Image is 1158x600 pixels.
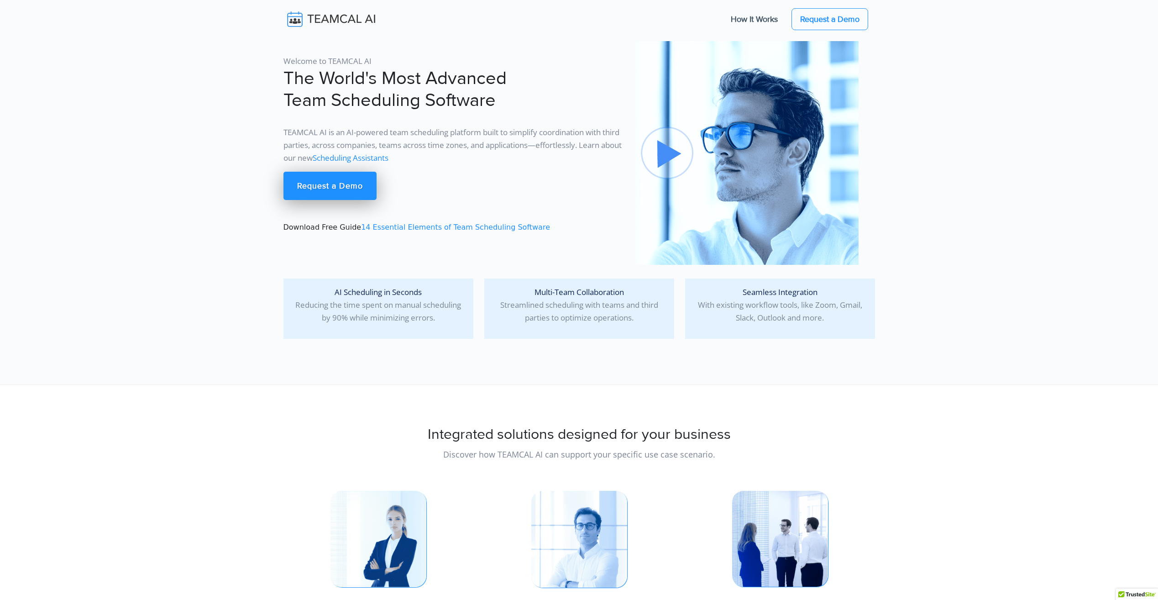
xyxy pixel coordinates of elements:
[278,41,629,265] div: Download Free Guide
[283,448,875,461] p: Discover how TEAMCAL AI can support your specific use case scenario.
[330,491,426,587] img: pic
[291,286,466,324] p: Reducing the time spent on manual scheduling by 90% while minimizing errors.
[283,126,624,164] p: TEAMCAL AI is an AI-powered team scheduling platform built to simplify coordination with third pa...
[732,491,828,587] img: pic
[313,153,388,163] a: Scheduling Assistants
[283,68,624,111] h1: The World's Most Advanced Team Scheduling Software
[791,8,868,30] a: Request a Demo
[692,286,868,324] p: With existing workflow tools, like Zoom, Gmail, Slack, Outlook and more.
[531,491,627,587] img: pic
[534,287,624,297] span: Multi-Team Collaboration
[635,41,859,265] img: pic
[335,287,422,297] span: AI Scheduling in Seconds
[361,223,550,232] a: 14 Essential Elements of Team Scheduling Software
[283,426,875,443] h2: Integrated solutions designed for your business
[283,55,624,68] p: Welcome to TEAMCAL AI
[743,287,817,297] span: Seamless Integration
[492,286,667,324] p: Streamlined scheduling with teams and third parties to optimize operations.
[722,10,787,29] a: How It Works
[283,172,377,200] a: Request a Demo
